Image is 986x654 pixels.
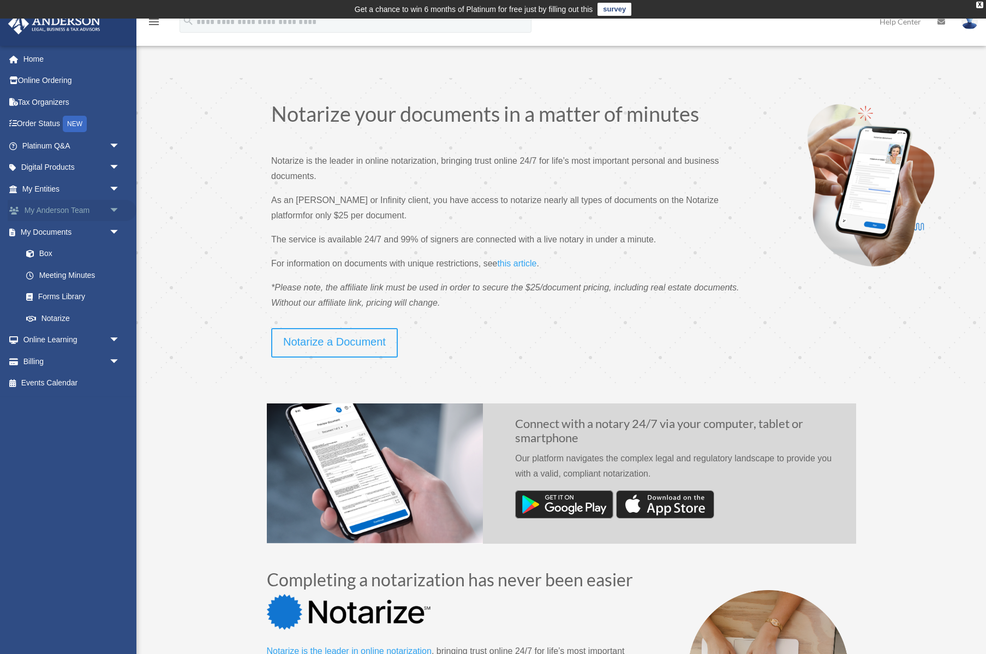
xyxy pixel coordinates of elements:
img: Notarize Doc-1 [267,403,483,544]
a: this article [497,259,536,274]
a: Online Learningarrow_drop_down [8,329,136,351]
div: Get a chance to win 6 months of Platinum for free just by filling out this [355,3,593,16]
h2: Connect with a notary 24/7 via your computer, tablet or smartphone [515,417,839,451]
span: Notarize is the leader in online notarization, bringing trust online 24/7 for life’s most importa... [271,156,719,181]
span: arrow_drop_down [109,350,131,373]
a: Tax Organizers [8,91,136,113]
span: *Please note, the affiliate link must be used in order to secure the $25/document pricing, includ... [271,283,739,307]
img: User Pic [961,14,978,29]
a: Forms Library [15,286,136,308]
a: menu [147,19,160,28]
i: search [182,15,194,27]
a: Meeting Minutes [15,264,136,286]
div: close [976,2,983,8]
span: For information on documents with unique restrictions, see [271,259,497,268]
a: Online Ordering [8,70,136,92]
a: Platinum Q&Aarrow_drop_down [8,135,136,157]
a: Events Calendar [8,372,136,394]
span: arrow_drop_down [109,157,131,179]
span: . [536,259,539,268]
span: this article [497,259,536,268]
a: My Entitiesarrow_drop_down [8,178,136,200]
img: Anderson Advisors Platinum Portal [5,13,104,34]
span: The service is available 24/7 and 99% of signers are connected with a live notary in under a minute. [271,235,656,244]
span: As an [PERSON_NAME] or Infinity client, you have access to notarize nearly all types of documents... [271,195,719,220]
a: Notarize [15,307,131,329]
i: menu [147,15,160,28]
span: arrow_drop_down [109,135,131,157]
h2: Completing a notarization has never been easier [267,571,649,594]
p: Our platform navigates the complex legal and regulatory landscape to provide you with a valid, co... [515,451,839,490]
a: Home [8,48,136,70]
span: arrow_drop_down [109,178,131,200]
h1: Notarize your documents in a matter of minutes [271,103,746,129]
span: arrow_drop_down [109,200,131,222]
a: Box [15,243,136,265]
a: Billingarrow_drop_down [8,350,136,372]
a: Digital Productsarrow_drop_down [8,157,136,179]
span: for only $25 per document. [303,211,407,220]
a: Notarize a Document [271,328,398,358]
a: My Anderson Teamarrow_drop_down [8,200,136,222]
a: My Documentsarrow_drop_down [8,221,136,243]
span: arrow_drop_down [109,329,131,352]
img: Notarize-hero [803,103,939,267]
a: survey [597,3,631,16]
span: arrow_drop_down [109,221,131,243]
a: Order StatusNEW [8,113,136,135]
div: NEW [63,116,87,132]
